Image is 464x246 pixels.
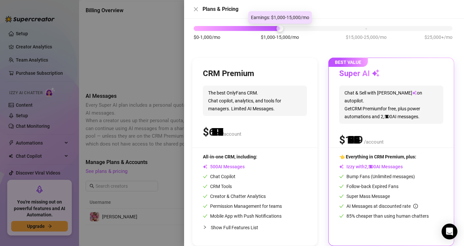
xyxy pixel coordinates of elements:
[203,225,207,229] span: collapsed
[261,34,299,41] span: $1,000-15,000/mo
[339,204,344,208] span: check
[339,194,390,199] span: Super Mass Message
[203,68,254,79] h3: CRM Premium
[248,11,312,24] div: Earnings: $1,000-15,000/mo
[339,184,344,189] span: check
[203,126,221,138] span: $
[339,154,416,159] span: 👈 Everything in CRM Premium, plus:
[222,131,241,137] span: /account
[203,213,282,219] span: Mobile App with Push Notifications
[203,194,266,199] span: Creator & Chatter Analytics
[203,184,232,189] span: CRM Tools
[339,164,403,169] span: Izzy with AI Messages
[203,164,245,169] span: AI Messages
[339,213,429,219] span: 85% cheaper than using human chatters
[339,194,344,199] span: check
[339,86,443,124] span: Chat & Sell with [PERSON_NAME] on autopilot. Get CRM Premium for free, plus power automations and...
[203,5,456,13] div: Plans & Pricing
[339,174,344,179] span: check
[203,220,307,235] div: Show Full Features List
[192,5,200,13] button: Close
[193,7,199,12] span: close
[194,34,220,41] span: $0-1,000/mo
[413,204,418,208] span: info-circle
[203,204,282,209] span: Permission Management for teams
[364,139,384,145] span: /account
[339,68,380,79] h3: Super AI
[203,86,307,116] span: The best OnlyFans CRM. Chat copilot, analytics, and tools for managers. Limited AI Messages.
[328,58,368,67] span: BEST VALUE
[339,214,344,218] span: check
[442,224,457,239] div: Open Intercom Messenger
[346,34,387,41] span: $15,000-25,000/mo
[203,174,207,179] span: check
[346,204,418,209] span: AI Messages at discounted rate
[339,174,415,179] span: Bump Fans (Unlimited messages)
[203,184,207,189] span: check
[203,194,207,199] span: check
[203,214,207,218] span: check
[203,204,207,208] span: check
[211,225,258,230] span: Show Full Features List
[339,134,363,146] span: $
[203,154,257,159] span: All-in-one CRM, including:
[424,34,452,41] span: $25,000+/mo
[203,174,235,179] span: Chat Copilot
[339,184,398,189] span: Follow-back Expired Fans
